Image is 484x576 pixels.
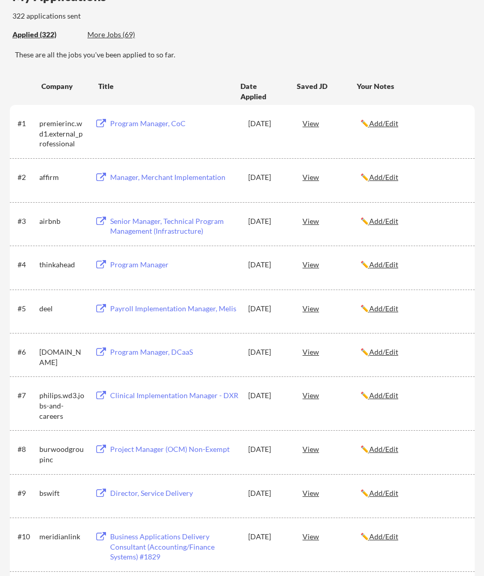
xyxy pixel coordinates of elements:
[15,50,475,60] div: These are all the jobs you've been applied to so far.
[18,347,36,357] div: #6
[39,118,85,149] div: premierinc.wd1.external_professional
[303,342,360,361] div: View
[248,532,289,542] div: [DATE]
[39,172,85,183] div: affirm
[39,304,85,314] div: deel
[39,216,85,226] div: airbnb
[39,390,85,421] div: philips.wd3.jobs-and-careers
[303,114,360,132] div: View
[360,390,465,401] div: ✏️
[87,29,163,40] div: These are job applications we think you'd be a good fit for, but couldn't apply you to automatica...
[110,260,238,270] div: Program Manager
[248,172,289,183] div: [DATE]
[110,347,238,357] div: Program Manager, DCaaS
[248,260,289,270] div: [DATE]
[18,304,36,314] div: #5
[110,304,238,314] div: Payroll Implementation Manager, Melis
[12,29,80,40] div: Applied (322)
[360,216,465,226] div: ✏️
[369,489,398,497] u: Add/Edit
[248,390,289,401] div: [DATE]
[303,483,360,502] div: View
[369,173,398,181] u: Add/Edit
[240,81,282,101] div: Date Applied
[39,347,85,367] div: [DOMAIN_NAME]
[360,118,465,129] div: ✏️
[18,172,36,183] div: #2
[360,260,465,270] div: ✏️
[18,488,36,498] div: #9
[18,260,36,270] div: #4
[303,527,360,545] div: View
[87,29,163,40] div: More Jobs (69)
[360,347,465,357] div: ✏️
[110,488,238,498] div: Director, Service Delivery
[39,260,85,270] div: thinkahead
[248,488,289,498] div: [DATE]
[12,29,80,40] div: These are all the jobs you've been applied to so far.
[98,81,231,92] div: Title
[39,444,85,464] div: burwoodgroupinc
[369,445,398,453] u: Add/Edit
[110,444,238,454] div: Project Manager (OCM) Non-Exempt
[369,532,398,541] u: Add/Edit
[110,216,238,236] div: Senior Manager, Technical Program Management (Infrastructure)
[357,81,465,92] div: Your Notes
[18,390,36,401] div: #7
[369,119,398,128] u: Add/Edit
[369,304,398,313] u: Add/Edit
[110,118,238,129] div: Program Manager, CoC
[18,444,36,454] div: #8
[369,217,398,225] u: Add/Edit
[360,488,465,498] div: ✏️
[303,211,360,230] div: View
[110,172,238,183] div: Manager, Merchant Implementation
[248,118,289,129] div: [DATE]
[360,532,465,542] div: ✏️
[303,299,360,317] div: View
[303,439,360,458] div: View
[39,488,85,498] div: bswift
[297,77,357,95] div: Saved JD
[248,347,289,357] div: [DATE]
[303,168,360,186] div: View
[18,216,36,226] div: #3
[360,304,465,314] div: ✏️
[360,444,465,454] div: ✏️
[18,532,36,542] div: #10
[12,11,213,21] div: 322 applications sent
[248,304,289,314] div: [DATE]
[303,386,360,404] div: View
[303,255,360,274] div: View
[110,390,238,401] div: Clinical Implementation Manager - DXR
[248,444,289,454] div: [DATE]
[369,260,398,269] u: Add/Edit
[369,347,398,356] u: Add/Edit
[369,391,398,400] u: Add/Edit
[110,532,238,562] div: Business Applications Delivery Consultant (Accounting/Finance Systems) #1829
[248,216,289,226] div: [DATE]
[41,81,89,92] div: Company
[39,532,85,542] div: meridianlink
[18,118,36,129] div: #1
[360,172,465,183] div: ✏️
